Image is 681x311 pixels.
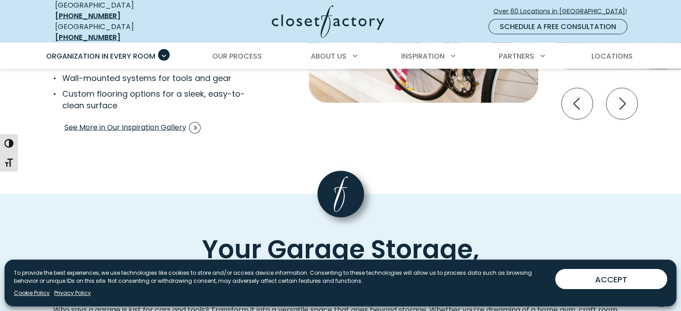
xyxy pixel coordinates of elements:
[14,289,50,297] a: Cookie Policy
[14,269,548,285] p: To provide the best experiences, we use technologies like cookies to store and/or access device i...
[55,32,120,43] a: [PHONE_NUMBER]
[493,7,634,16] span: Over 60 Locations in [GEOGRAPHIC_DATA]!
[401,51,445,61] span: Inspiration
[212,51,262,61] span: Our Process
[488,19,627,34] a: Schedule a Free Consultation
[64,119,201,137] a: See More in Our Inspiration Gallery
[311,51,347,61] span: About Us
[202,232,479,267] span: Your Garage Storage,
[40,44,642,69] nav: Primary Menu
[257,253,424,299] span: Reimagined
[499,51,534,61] span: Partners
[55,11,120,21] a: [PHONE_NUMBER]
[555,269,667,289] button: ACCEPT
[272,5,384,38] img: Closet Factory Logo
[55,21,185,43] div: [GEOGRAPHIC_DATA]
[64,122,201,134] span: See More in Our Inspiration Gallery
[46,51,155,61] span: Organization in Every Room
[558,85,596,123] button: Previous slide
[53,72,258,85] li: Wall-mounted systems for tools and gear
[603,85,641,123] button: Next slide
[591,51,632,61] span: Locations
[53,88,258,112] li: Custom flooring options for a sleek, easy-to-clean surface
[54,289,91,297] a: Privacy Policy
[493,4,634,19] a: Over 60 Locations in [GEOGRAPHIC_DATA]!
